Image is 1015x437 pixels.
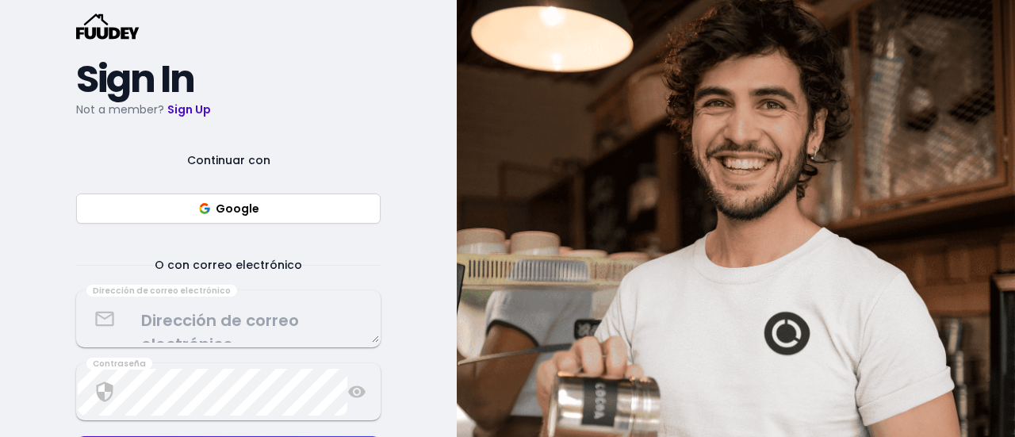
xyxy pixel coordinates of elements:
[86,285,237,297] div: Dirección de correo electrónico
[86,358,152,370] div: Contraseña
[136,255,321,274] span: O con correo electrónico
[76,13,140,40] svg: {/* Added fill="currentColor" here */} {/* This rectangle defines the background. Its explicit fi...
[168,151,289,170] span: Continuar con
[76,65,381,94] h2: Sign In
[76,194,381,224] button: Google
[76,100,381,119] p: Not a member?
[167,102,211,117] a: Sign Up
